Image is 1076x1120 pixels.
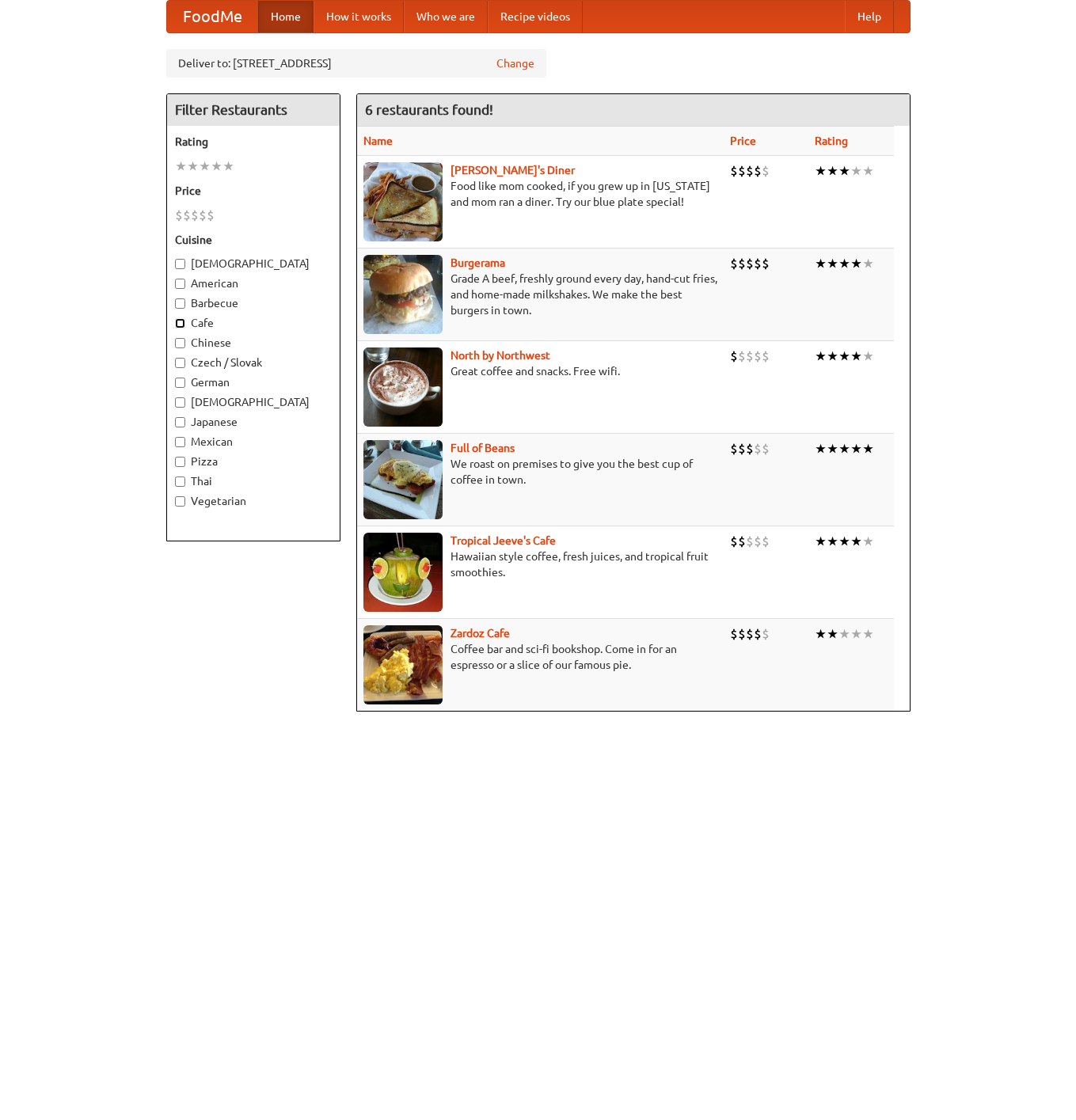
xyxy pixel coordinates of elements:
[862,347,874,365] li: ★
[754,347,762,365] li: $
[175,358,185,368] input: Czech / Slovak
[754,533,762,550] li: $
[762,625,770,643] li: $
[175,275,332,291] label: American
[207,207,215,224] li: $
[815,347,827,365] li: ★
[738,162,746,180] li: $
[175,183,332,199] h5: Price
[762,347,770,365] li: $
[746,533,754,550] li: $
[175,232,332,248] h5: Cuisine
[762,162,770,180] li: $
[838,162,850,180] li: ★
[746,440,754,457] li: $
[222,158,234,175] li: ★
[187,158,199,175] li: ★
[815,440,827,457] li: ★
[845,1,894,32] a: Help
[496,55,534,71] a: Change
[754,625,762,643] li: $
[175,457,185,467] input: Pizza
[363,135,393,147] a: Name
[850,440,862,457] li: ★
[730,625,738,643] li: $
[363,456,717,488] p: We roast on premises to give you the best cup of coffee in town.
[175,417,185,427] input: Japanese
[258,1,314,32] a: Home
[363,255,443,334] img: burgerama.jpg
[862,440,874,457] li: ★
[746,162,754,180] li: $
[730,135,756,147] a: Price
[363,271,717,318] p: Grade A beef, freshly ground every day, hand-cut fries, and home-made milkshakes. We make the bes...
[363,625,443,704] img: zardoz.jpg
[451,534,556,547] b: Tropical Jeeve's Cafe
[850,625,862,643] li: ★
[175,434,332,450] label: Mexican
[199,207,207,224] li: $
[175,493,332,509] label: Vegetarian
[166,49,546,78] div: Deliver to: [STREET_ADDRESS]
[175,256,332,271] label: [DEMOGRAPHIC_DATA]
[451,627,510,640] b: Zardoz Cafe
[175,259,185,269] input: [DEMOGRAPHIC_DATA]
[363,363,717,379] p: Great coffee and snacks. Free wifi.
[365,102,493,117] ng-pluralize: 6 restaurants found!
[838,255,850,272] li: ★
[850,162,862,180] li: ★
[815,255,827,272] li: ★
[827,625,838,643] li: ★
[175,397,185,408] input: [DEMOGRAPHIC_DATA]
[754,162,762,180] li: $
[451,256,505,269] b: Burgerama
[451,164,575,177] a: [PERSON_NAME]'s Diner
[762,255,770,272] li: $
[175,496,185,507] input: Vegetarian
[191,207,199,224] li: $
[746,255,754,272] li: $
[175,158,187,175] li: ★
[850,533,862,550] li: ★
[850,347,862,365] li: ★
[175,315,332,331] label: Cafe
[754,255,762,272] li: $
[175,437,185,447] input: Mexican
[175,414,332,430] label: Japanese
[175,298,185,309] input: Barbecue
[762,533,770,550] li: $
[175,279,185,289] input: American
[363,440,443,519] img: beans.jpg
[175,374,332,390] label: German
[363,533,443,612] img: jeeves.jpg
[175,335,332,351] label: Chinese
[838,625,850,643] li: ★
[404,1,488,32] a: Who we are
[862,625,874,643] li: ★
[746,625,754,643] li: $
[175,378,185,388] input: German
[730,440,738,457] li: $
[175,454,332,469] label: Pizza
[451,349,550,362] b: North by Northwest
[730,533,738,550] li: $
[199,158,211,175] li: ★
[175,476,185,487] input: Thai
[738,533,746,550] li: $
[488,1,583,32] a: Recipe videos
[211,158,222,175] li: ★
[838,533,850,550] li: ★
[815,135,848,147] a: Rating
[746,347,754,365] li: $
[827,255,838,272] li: ★
[738,255,746,272] li: $
[363,641,717,673] p: Coffee bar and sci-fi bookshop. Come in for an espresso or a slice of our famous pie.
[363,549,717,580] p: Hawaiian style coffee, fresh juices, and tropical fruit smoothies.
[363,347,443,427] img: north.jpg
[175,318,185,328] input: Cafe
[738,440,746,457] li: $
[175,207,183,224] li: $
[175,295,332,311] label: Barbecue
[730,162,738,180] li: $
